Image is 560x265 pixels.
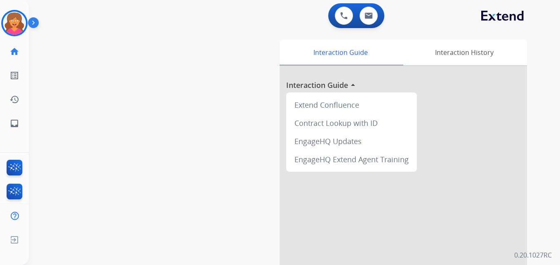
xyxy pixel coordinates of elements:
div: Interaction Guide [280,40,401,65]
div: Extend Confluence [289,96,414,114]
div: EngageHQ Extend Agent Training [289,150,414,168]
mat-icon: inbox [9,118,19,128]
mat-icon: list_alt [9,71,19,80]
p: 0.20.1027RC [514,250,552,260]
div: EngageHQ Updates [289,132,414,150]
mat-icon: home [9,47,19,57]
img: avatar [3,12,26,35]
div: Interaction History [401,40,527,65]
div: Contract Lookup with ID [289,114,414,132]
mat-icon: history [9,95,19,104]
